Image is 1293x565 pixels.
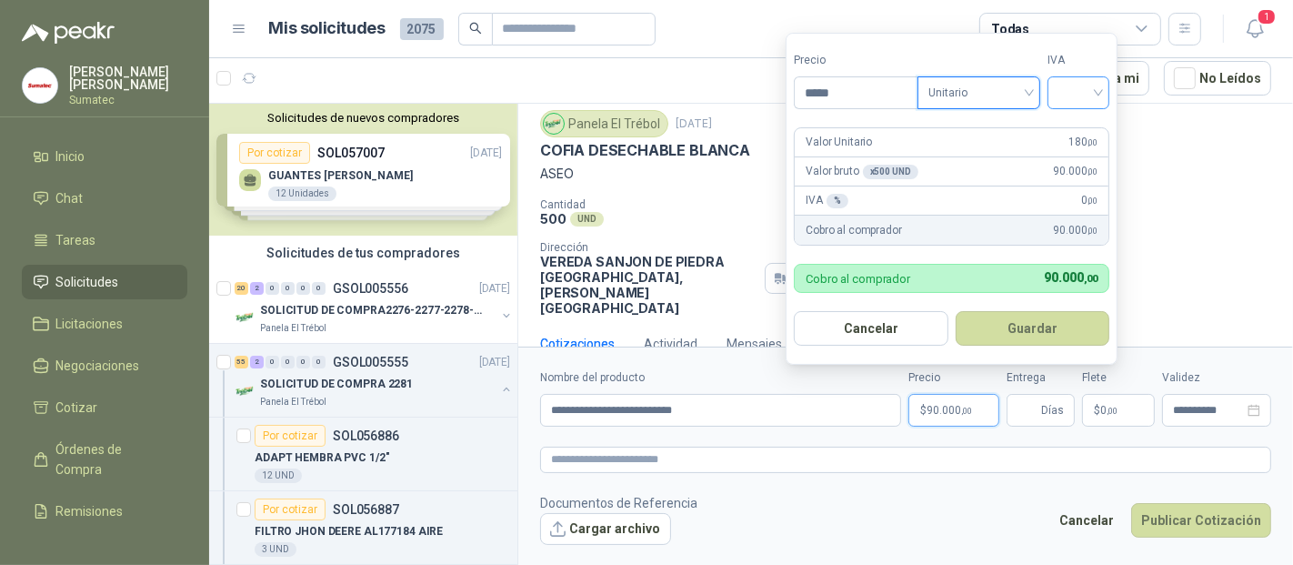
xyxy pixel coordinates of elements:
[250,356,264,368] div: 2
[570,212,604,227] div: UND
[56,314,124,334] span: Licitaciones
[806,222,901,239] p: Cobro al comprador
[1082,369,1155,387] label: Flete
[333,356,408,368] p: GSOL005555
[1054,222,1098,239] span: 90.000
[296,282,310,295] div: 0
[540,164,1271,184] p: ASEO
[540,198,796,211] p: Cantidad
[1100,405,1118,416] span: 0
[255,469,302,483] div: 12 UND
[400,18,444,40] span: 2075
[56,501,124,521] span: Remisiones
[928,79,1029,106] span: Unitario
[209,104,517,236] div: Solicitudes de nuevos compradoresPor cotizarSOL057007[DATE] GUANTES [PERSON_NAME]12 UnidadesPor c...
[281,282,295,295] div: 0
[908,369,999,387] label: Precio
[235,277,514,336] a: 20 2 0 0 0 0 GSOL005556[DATE] Company LogoSOLICITUD DE COMPRA2276-2277-2278-2284-2285-Panela El T...
[69,66,187,91] p: [PERSON_NAME] [PERSON_NAME]
[333,503,399,516] p: SOL056887
[1084,273,1098,285] span: ,00
[1162,369,1271,387] label: Validez
[235,356,248,368] div: 55
[479,354,510,371] p: [DATE]
[1164,61,1271,96] button: No Leídos
[312,356,326,368] div: 0
[540,141,750,160] p: COFIA DESECHABLE BLANCA
[1107,406,1118,416] span: ,00
[23,68,57,103] img: Company Logo
[644,334,697,354] div: Actividad
[927,405,972,416] span: 90.000
[235,282,248,295] div: 20
[727,334,782,354] div: Mensajes
[56,230,96,250] span: Tareas
[1068,134,1098,151] span: 180
[22,22,115,44] img: Logo peakr
[806,192,847,209] p: IVA
[216,111,510,125] button: Solicitudes de nuevos compradores
[1131,503,1271,538] button: Publicar Cotización
[266,282,279,295] div: 0
[255,425,326,447] div: Por cotizar
[1045,270,1098,285] span: 90.000
[260,395,326,409] p: Panela El Trébol
[235,351,514,409] a: 55 2 0 0 0 0 GSOL005555[DATE] Company LogoSOLICITUD DE COMPRA 2281Panela El Trébol
[1088,196,1098,206] span: ,00
[260,376,413,393] p: SOLICITUD DE COMPRA 2281
[1081,192,1098,209] span: 0
[22,432,187,487] a: Órdenes de Compra
[794,52,917,69] label: Precio
[312,282,326,295] div: 0
[1082,394,1155,427] p: $ 0,00
[469,22,482,35] span: search
[22,181,187,216] a: Chat
[956,311,1110,346] button: Guardar
[1054,163,1098,180] span: 90.000
[908,394,999,427] p: $90.000,00
[806,163,917,180] p: Valor bruto
[676,116,712,133] p: [DATE]
[961,406,972,416] span: ,00
[255,449,389,467] p: ADAPT HEMBRA PVC 1/2"
[333,282,408,295] p: GSOL005556
[56,356,140,376] span: Negociaciones
[260,321,326,336] p: Panela El Trébol
[540,513,671,546] button: Cargar archivo
[991,19,1029,39] div: Todas
[22,265,187,299] a: Solicitudes
[806,134,872,151] p: Valor Unitario
[863,165,918,179] div: x 500 UND
[255,499,326,520] div: Por cotizar
[266,356,279,368] div: 0
[255,542,296,557] div: 3 UND
[281,356,295,368] div: 0
[827,194,848,208] div: %
[56,272,119,292] span: Solicitudes
[1257,8,1277,25] span: 1
[56,188,84,208] span: Chat
[1088,166,1098,177] span: ,00
[794,311,948,346] button: Cancelar
[56,398,98,418] span: Cotizar
[540,493,697,513] p: Documentos de Referencia
[1094,405,1100,416] span: $
[22,348,187,383] a: Negociaciones
[22,307,187,341] a: Licitaciones
[235,380,256,402] img: Company Logo
[333,429,399,442] p: SOL056886
[540,211,566,227] p: 500
[479,280,510,298] p: [DATE]
[296,356,310,368] div: 0
[269,15,386,42] h1: Mis solicitudes
[540,241,757,254] p: Dirección
[260,302,486,319] p: SOLICITUD DE COMPRA2276-2277-2278-2284-2285-
[540,334,615,354] div: Cotizaciones
[22,390,187,425] a: Cotizar
[56,146,85,166] span: Inicio
[1238,13,1271,45] button: 1
[540,369,901,387] label: Nombre del producto
[22,139,187,174] a: Inicio
[209,236,517,270] div: Solicitudes de tus compradores
[1088,226,1098,236] span: ,00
